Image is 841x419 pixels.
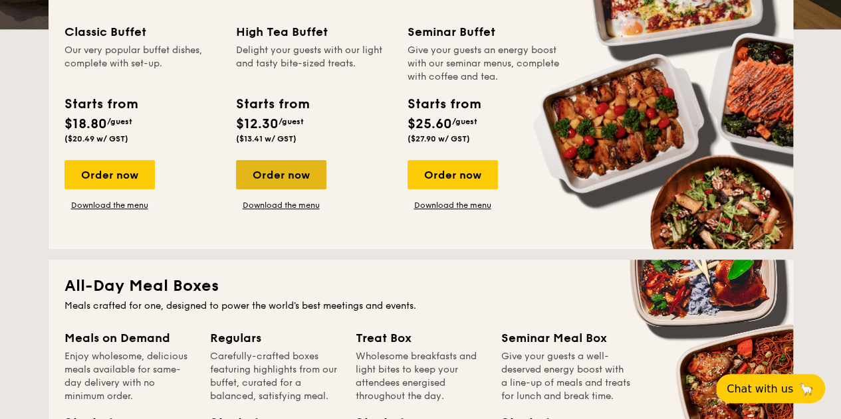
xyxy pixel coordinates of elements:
div: Regulars [210,329,340,347]
div: Starts from [64,94,137,114]
div: Classic Buffet [64,23,220,41]
h2: All-Day Meal Boxes [64,276,777,297]
div: Our very popular buffet dishes, complete with set-up. [64,44,220,84]
div: Carefully-crafted boxes featuring highlights from our buffet, curated for a balanced, satisfying ... [210,350,340,403]
a: Download the menu [236,200,326,210]
div: Starts from [408,94,480,114]
div: Give your guests a well-deserved energy boost with a line-up of meals and treats for lunch and br... [501,350,631,403]
div: Give your guests an energy boost with our seminar menus, complete with coffee and tea. [408,44,563,84]
div: Seminar Buffet [408,23,563,41]
div: Meals on Demand [64,329,194,347]
button: Chat with us🦙 [716,374,825,403]
span: Chat with us [727,382,793,395]
span: $18.80 [64,116,107,132]
a: Download the menu [64,200,155,210]
span: ($13.41 w/ GST) [236,134,297,143]
span: $25.60 [408,116,452,132]
a: Download the menu [408,200,498,210]
span: /guest [452,117,477,126]
span: /guest [279,117,304,126]
span: ($27.90 w/ GST) [408,134,470,143]
div: Wholesome breakfasts and light bites to keep your attendees energised throughout the day. [356,350,485,403]
div: Treat Box [356,329,485,347]
span: /guest [107,117,132,126]
span: ($20.49 w/ GST) [64,134,128,143]
div: Order now [64,160,155,189]
div: Meals crafted for one, designed to power the world's best meetings and events. [64,299,777,313]
div: Order now [408,160,498,189]
div: Delight your guests with our light and tasty bite-sized treats. [236,44,392,84]
div: Enjoy wholesome, delicious meals available for same-day delivery with no minimum order. [64,350,194,403]
span: $12.30 [236,116,279,132]
span: 🦙 [798,381,814,396]
div: Starts from [236,94,308,114]
div: Seminar Meal Box [501,329,631,347]
div: Order now [236,160,326,189]
div: High Tea Buffet [236,23,392,41]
